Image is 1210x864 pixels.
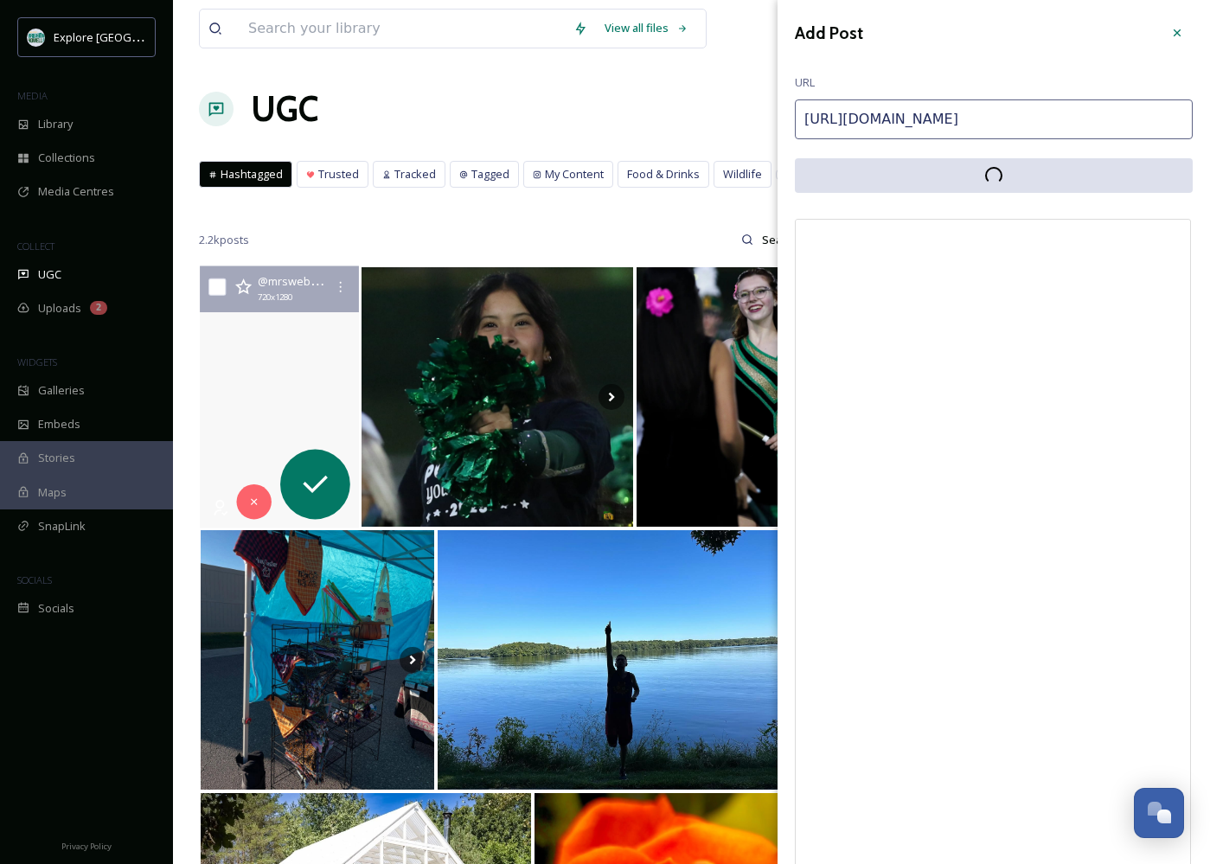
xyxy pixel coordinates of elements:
span: 2.2k posts [199,232,249,248]
video: Not your grandma’s tea room 👀🖤 Oddities, 75+ teas, tarot readings and a haunted doll {with a frie... [200,266,359,528]
span: UGC [38,266,61,283]
span: Collections [38,150,95,166]
img: We are here at Howell Farmers Market today 9am-2pm! Stop by and bring the pups if you can. 10% of... [201,530,434,790]
span: COLLECT [17,240,54,253]
span: @ mrswebersneighborhood [258,272,405,289]
input: https://www.instagram.com/p/Cp-0BNCLzu8/ [795,99,1193,139]
span: SOCIALS [17,573,52,586]
span: Trusted [318,166,359,182]
img: 67e7af72-b6c8-455a-acf8-98e6fe1b68aa.avif [28,29,45,46]
span: URL [795,74,815,91]
span: Explore [GEOGRAPHIC_DATA][PERSON_NAME] [54,29,291,45]
div: 2 [90,301,107,315]
img: #metropark #metroparks #metroparkresidence #kensingtonmetropark #brightonmi #brightonmichigan #br... [438,530,805,790]
span: Privacy Policy [61,841,112,852]
span: Embeds [38,416,80,432]
span: Maps [38,484,67,501]
button: Open Chat [1134,788,1184,838]
span: Hashtagged [221,166,283,182]
span: 720 x 1280 [258,291,292,304]
span: WIDGETS [17,355,57,368]
a: View all files [596,11,697,45]
input: Search your library [240,10,565,48]
span: Wildlife [723,166,762,182]
span: Food & Drinks [627,166,700,182]
img: 9/5/25 Howell High School Varsity Pom Youth Night #OneHowell #HighlanderNation #HowellMichigan #s... [362,267,633,527]
span: SnapLink [38,518,86,534]
a: UGC [251,83,318,135]
span: Uploads [38,300,81,317]
span: MEDIA [17,89,48,102]
span: Tagged [471,166,509,182]
span: My Content [545,166,604,182]
span: Media Centres [38,183,114,200]
span: Tracked [394,166,436,182]
input: Search [753,222,810,257]
img: 9/5/25 Howell High School Marching Band #OneHowell #HighlanderNation #HowellMichigan #performinga... [637,267,908,527]
span: Library [38,116,73,132]
span: Galleries [38,382,85,399]
span: Stories [38,450,75,466]
h3: Add Post [795,21,863,46]
span: Socials [38,600,74,617]
a: Privacy Policy [61,835,112,855]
